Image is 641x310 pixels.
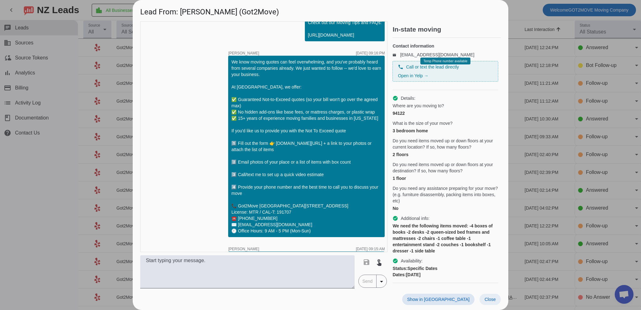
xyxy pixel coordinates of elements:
span: Where are you moving to? [392,103,444,109]
mat-icon: check_circle [392,95,398,101]
span: Do you need items moved up or down floors at your destination? If so, how many floors? [392,161,498,174]
div: 94122 [392,110,498,116]
mat-icon: touch_app [375,258,383,266]
div: We know moving quotes can feel overwhelming, and you've probably heard from several companies alr... [231,59,382,234]
strong: Status: [392,266,407,271]
strong: Dates: [392,272,406,277]
h2: In-state moving [392,26,501,33]
span: 94114 [400,288,439,294]
div: 1 floor [392,175,498,181]
mat-icon: email [392,53,400,56]
div: 3 bedroom home [392,128,498,134]
mat-icon: phone [398,64,403,70]
mat-icon: check_circle [392,258,398,264]
mat-icon: check_circle [392,216,398,221]
div: [DATE] 09:16:PM [356,51,385,55]
span: Do you need any assistance preparing for your move? (e.g. furniture disassembly, packing items in... [392,185,498,204]
span: Temp Phone number available [423,59,467,63]
div: We need the following items moved: -4 boxes of books -2 desks -2 queen-sized bed frames and mattr... [392,223,498,254]
a: [EMAIL_ADDRESS][DOMAIN_NAME] [400,52,474,57]
mat-icon: arrow_drop_down [378,278,385,285]
button: Show in [GEOGRAPHIC_DATA] [402,294,474,305]
span: [PERSON_NAME] [228,51,259,55]
span: Details: [401,95,415,101]
div: Check out our Moving Tips and FAQs: [URL][DOMAIN_NAME]​ [308,19,382,38]
div: 2 floors [392,151,498,158]
div: [DATE] 09:15:AM [356,247,385,251]
span: What is the size of your move? [392,120,452,126]
button: Close [479,294,501,305]
span: Call or text the lead directly [406,64,459,70]
span: Additional info: [401,215,429,221]
span: Do you need items moved up or down floors at your current location? If so, how many floors? [392,138,498,150]
span: Close [485,297,496,302]
span: [PERSON_NAME] [228,247,259,251]
span: Availability: [401,258,423,264]
div: No [392,205,498,211]
span: Show in [GEOGRAPHIC_DATA] [407,297,469,302]
div: Specific Dates [392,265,498,272]
h4: Contact information [392,43,498,49]
a: Open in Yelp → [398,73,428,78]
div: [DATE] [392,272,498,278]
